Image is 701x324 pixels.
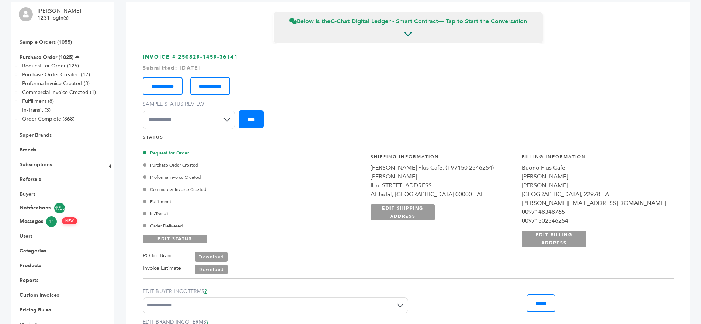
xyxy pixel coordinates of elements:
[143,264,181,273] label: Invoice Estimate
[143,53,674,134] h3: INVOICE # 250829-1459-36141
[145,186,329,193] div: Commercial Invoice Created
[522,163,666,172] div: Buono Plus Cafe
[20,146,36,153] a: Brands
[145,198,329,205] div: Fulfillment
[22,80,90,87] a: Proforma Invoice Created (3)
[20,247,46,254] a: Categories
[522,231,586,247] a: EDIT BILLING ADDRESS
[22,107,51,114] a: In-Transit (3)
[22,98,54,105] a: Fulfillment (8)
[371,181,514,190] div: Ibn [STREET_ADDRESS]
[371,190,514,199] div: Al Jadaf, [GEOGRAPHIC_DATA] 00000 - AE
[371,154,514,164] h4: Shipping Information
[20,233,32,240] a: Users
[143,65,674,72] div: Submitted: [DATE]
[22,71,90,78] a: Purchase Order Created (17)
[145,162,329,168] div: Purchase Order Created
[204,288,207,295] a: ?
[20,191,35,198] a: Buyers
[143,288,408,295] label: EDIT BUYER INCOTERMS
[522,172,666,181] div: [PERSON_NAME]
[522,190,666,199] div: [GEOGRAPHIC_DATA], 22978 - AE
[143,235,207,243] a: EDIT STATUS
[195,252,228,262] a: Download
[38,7,86,22] li: [PERSON_NAME] - 1231 login(s)
[20,306,51,313] a: Pricing Rules
[20,277,38,284] a: Reports
[522,199,666,208] div: [PERSON_NAME][EMAIL_ADDRESS][DOMAIN_NAME]
[145,223,329,229] div: Order Delivered
[20,262,41,269] a: Products
[522,181,666,190] div: [PERSON_NAME]
[145,174,329,181] div: Proforma Invoice Created
[145,150,329,156] div: Request for Order
[22,62,79,69] a: Request for Order (125)
[371,204,435,220] a: EDIT SHIPPING ADDRESS
[371,163,514,172] div: [PERSON_NAME] Plus Cafe. (+97150 2546254)
[330,17,438,25] strong: G-Chat Digital Ledger - Smart Contract
[20,176,41,183] a: Referrals
[46,216,57,227] span: 11
[20,203,95,213] a: Notifications4955
[54,203,65,213] span: 4955
[19,7,33,21] img: profile.png
[143,251,174,260] label: PO for Brand
[20,161,52,168] a: Subscriptions
[145,210,329,217] div: In-Transit
[195,265,228,274] a: Download
[371,172,514,181] div: [PERSON_NAME]
[143,101,239,108] label: Sample Status Review
[289,17,527,25] span: Below is the — Tap to Start the Conversation
[522,154,666,164] h4: Billing Information
[22,89,96,96] a: Commercial Invoice Created (1)
[62,217,77,224] span: NEW
[20,216,95,227] a: Messages11 NEW
[20,292,59,299] a: Custom Invoices
[522,208,666,216] div: 0097148348765
[522,216,666,225] div: 00971502546254
[20,39,72,46] a: Sample Orders (1055)
[22,115,74,122] a: Order Complete (868)
[143,134,674,144] h4: STATUS
[20,54,73,61] a: Purchase Order (1025)
[20,132,52,139] a: Super Brands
